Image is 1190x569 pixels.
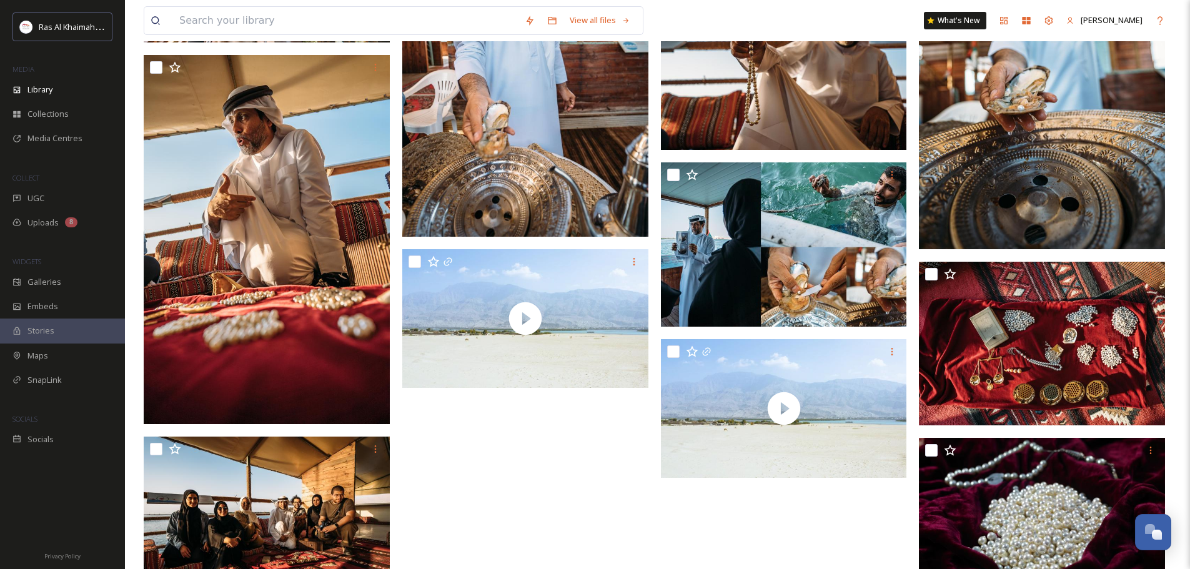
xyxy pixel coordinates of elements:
[65,217,77,227] div: 8
[39,21,216,32] span: Ras Al Khaimah Tourism Development Authority
[44,552,81,560] span: Privacy Policy
[27,350,48,362] span: Maps
[661,339,907,478] img: thumbnail
[27,217,59,229] span: Uploads
[27,325,54,337] span: Stories
[1060,8,1149,32] a: [PERSON_NAME]
[12,64,34,74] span: MEDIA
[173,7,518,34] input: Search your library
[27,84,52,96] span: Library
[661,162,907,327] img: Influencer Cultural Tour 41.jpg
[402,249,648,388] img: thumbnail
[20,21,32,33] img: Logo_RAKTDA_RGB-01.png
[12,257,41,266] span: WIDGETS
[44,548,81,563] a: Privacy Policy
[27,192,44,204] span: UGC
[27,374,62,386] span: SnapLink
[1081,14,1143,26] span: [PERSON_NAME]
[924,12,986,29] a: What's New
[919,262,1165,426] img: Al Suwaidi Pearl Farm.jpg
[27,433,54,445] span: Socials
[563,8,637,32] a: View all files
[1135,514,1171,550] button: Open Chat
[27,300,58,312] span: Embeds
[12,173,39,182] span: COLLECT
[27,108,69,120] span: Collections
[144,55,390,424] img: Influencer Cultural Tour 43.jpg
[27,132,82,144] span: Media Centres
[12,414,37,423] span: SOCIALS
[27,276,61,288] span: Galleries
